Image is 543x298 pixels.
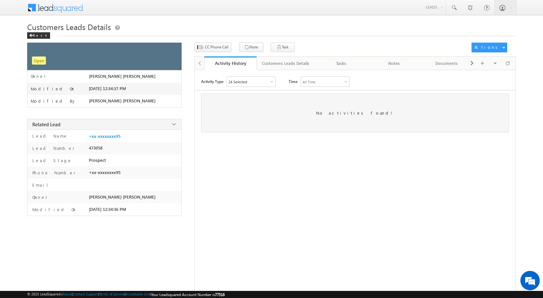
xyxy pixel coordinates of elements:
[31,194,48,200] label: Owner
[303,80,315,84] div: All Time
[99,292,124,296] a: Terms of Service
[89,134,121,139] a: +xx-xxxxxxxx95
[201,77,223,86] span: Activity Type
[32,57,46,65] span: Open
[215,292,225,297] span: 77516
[373,59,415,67] div: Notes
[89,207,126,212] span: [DATE] 12:34:36 PM
[62,292,72,296] a: About
[27,22,111,32] span: Customers Leads Details
[89,98,155,103] span: [PERSON_NAME] [PERSON_NAME]
[89,170,121,175] span: +xx-xxxxxxxx95
[426,59,467,67] div: Documents
[32,121,60,128] span: Related Lead
[125,292,150,296] a: Acceptable Use
[474,44,500,50] div: Actions
[194,43,231,52] button: CC Phone Call
[262,59,309,67] div: Customers Leads Details
[209,60,252,66] div: Activity History
[201,94,509,132] div: No activities found!
[89,145,102,150] span: 473058
[229,80,247,84] div: 24 Selected
[315,57,368,70] a: Tasks
[89,194,155,200] span: [PERSON_NAME] [PERSON_NAME]
[73,292,98,296] a: Contact Support
[31,98,76,104] label: Modified By
[89,158,106,163] span: Prospect
[31,74,46,79] label: Owner
[89,74,155,79] span: [PERSON_NAME] [PERSON_NAME]
[27,292,225,297] span: © 2025 LeadSquared | | | | |
[257,57,315,70] a: Customers Leads Details
[239,43,263,52] button: Note
[27,32,50,39] div: Back
[289,77,297,86] span: Time
[205,44,229,50] span: CC Phone Call
[31,170,76,175] label: Phone Number
[31,86,75,91] label: Modified On
[204,57,257,70] a: Activity History
[31,158,72,163] label: Lead Stage
[89,86,126,91] span: [DATE] 12:34:37 PM
[31,207,77,212] label: Modified On
[31,182,53,188] label: Email
[271,43,295,52] button: Task
[151,292,225,297] span: Your Leadsquared Account Number is
[320,59,362,67] div: Tasks
[421,57,473,70] a: Documents
[31,133,68,139] label: Lead Name
[472,43,507,52] button: Actions
[31,145,75,151] label: Lead Number
[368,57,421,70] a: Notes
